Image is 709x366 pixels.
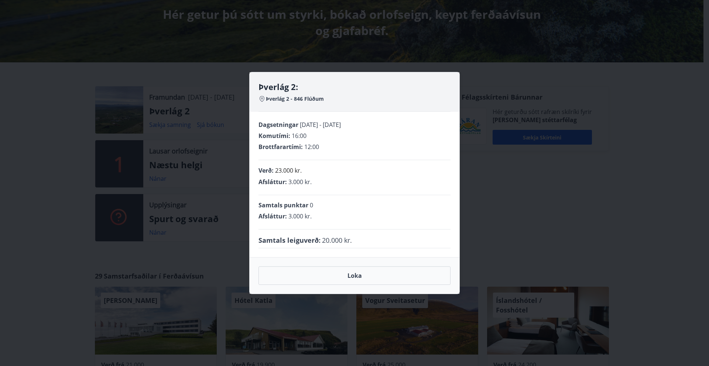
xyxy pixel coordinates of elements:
span: Þverlág 2 - 846 Flúðum [266,95,324,103]
span: Komutími : [258,132,290,140]
span: 3.000 kr. [288,178,312,186]
span: 0 [310,201,313,209]
span: 16:00 [292,132,306,140]
span: Samtals punktar [258,201,308,209]
button: Loka [258,266,451,285]
span: Brottfarartími : [258,143,303,151]
span: 3.000 kr. [288,212,312,220]
h4: Þverlág 2: [258,81,451,92]
span: 20.000 kr. [322,235,352,245]
span: 12:00 [304,143,319,151]
span: Samtals leiguverð : [258,235,321,245]
span: Dagsetningar [258,121,298,129]
span: [DATE] - [DATE] [300,121,341,129]
span: Afsláttur : [258,178,287,186]
span: Afsláttur : [258,212,287,220]
span: Verð : [258,166,274,175]
p: 23.000 kr. [275,166,302,175]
